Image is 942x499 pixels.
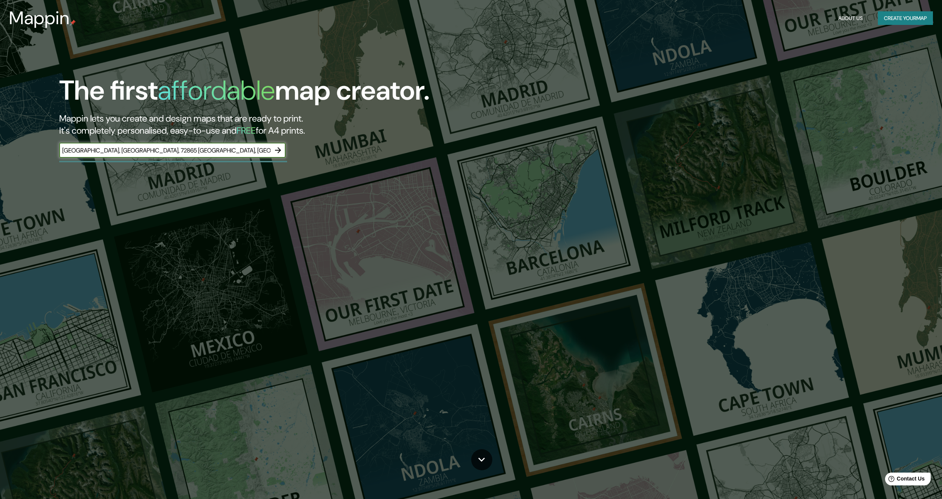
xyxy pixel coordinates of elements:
[59,75,430,112] h1: The first map creator.
[835,11,866,25] button: About Us
[158,73,275,108] h1: affordable
[70,20,76,26] img: mappin-pin
[59,146,270,155] input: Choose your favourite place
[875,470,934,491] iframe: Help widget launcher
[878,11,933,25] button: Create yourmap
[9,8,70,29] h3: Mappin
[237,125,256,136] h5: FREE
[59,112,530,137] h2: Mappin lets you create and design maps that are ready to print. It's completely personalised, eas...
